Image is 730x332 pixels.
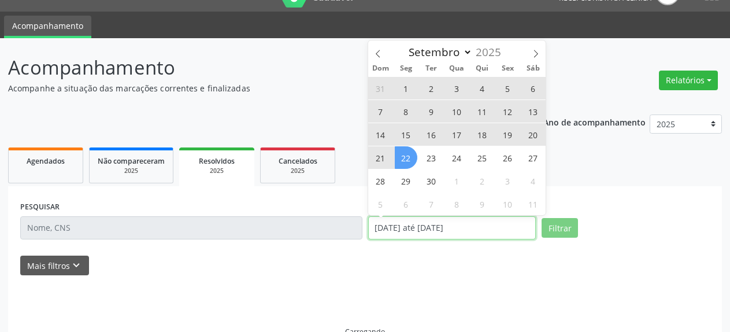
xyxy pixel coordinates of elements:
[8,82,508,94] p: Acompanhe a situação das marcações correntes e finalizadas
[446,100,468,123] span: Setembro 10, 2025
[395,169,417,192] span: Setembro 29, 2025
[369,193,392,215] span: Outubro 5, 2025
[495,65,520,72] span: Sex
[20,198,60,216] label: PESQUISAR
[269,167,327,175] div: 2025
[496,169,519,192] span: Outubro 3, 2025
[471,169,494,192] span: Outubro 2, 2025
[98,156,165,166] span: Não compareceram
[420,77,443,99] span: Setembro 2, 2025
[369,169,392,192] span: Setembro 28, 2025
[420,100,443,123] span: Setembro 9, 2025
[369,100,392,123] span: Setembro 7, 2025
[420,123,443,146] span: Setembro 16, 2025
[471,123,494,146] span: Setembro 18, 2025
[471,146,494,169] span: Setembro 25, 2025
[446,169,468,192] span: Outubro 1, 2025
[496,100,519,123] span: Setembro 12, 2025
[542,218,578,238] button: Filtrar
[522,169,544,192] span: Outubro 4, 2025
[279,156,317,166] span: Cancelados
[8,53,508,82] p: Acompanhamento
[522,146,544,169] span: Setembro 27, 2025
[659,71,718,90] button: Relatórios
[4,16,91,38] a: Acompanhamento
[446,193,468,215] span: Outubro 8, 2025
[395,77,417,99] span: Setembro 1, 2025
[420,169,443,192] span: Setembro 30, 2025
[496,146,519,169] span: Setembro 26, 2025
[446,123,468,146] span: Setembro 17, 2025
[420,146,443,169] span: Setembro 23, 2025
[20,216,362,239] input: Nome, CNS
[70,259,83,272] i: keyboard_arrow_down
[187,167,246,175] div: 2025
[368,65,394,72] span: Dom
[522,100,544,123] span: Setembro 13, 2025
[471,100,494,123] span: Setembro 11, 2025
[520,65,546,72] span: Sáb
[543,115,646,129] p: Ano de acompanhamento
[496,123,519,146] span: Setembro 19, 2025
[395,100,417,123] span: Setembro 8, 2025
[395,123,417,146] span: Setembro 15, 2025
[522,77,544,99] span: Setembro 6, 2025
[199,156,235,166] span: Resolvidos
[20,256,89,276] button: Mais filtroskeyboard_arrow_down
[403,44,473,60] select: Month
[420,193,443,215] span: Outubro 7, 2025
[27,156,65,166] span: Agendados
[469,65,495,72] span: Qui
[471,193,494,215] span: Outubro 9, 2025
[418,65,444,72] span: Ter
[393,65,418,72] span: Seg
[369,146,392,169] span: Setembro 21, 2025
[395,193,417,215] span: Outubro 6, 2025
[522,193,544,215] span: Outubro 11, 2025
[496,77,519,99] span: Setembro 5, 2025
[522,123,544,146] span: Setembro 20, 2025
[446,77,468,99] span: Setembro 3, 2025
[446,146,468,169] span: Setembro 24, 2025
[444,65,469,72] span: Qua
[369,123,392,146] span: Setembro 14, 2025
[496,193,519,215] span: Outubro 10, 2025
[369,77,392,99] span: Agosto 31, 2025
[471,77,494,99] span: Setembro 4, 2025
[98,167,165,175] div: 2025
[368,216,536,239] input: Selecione um intervalo
[395,146,417,169] span: Setembro 22, 2025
